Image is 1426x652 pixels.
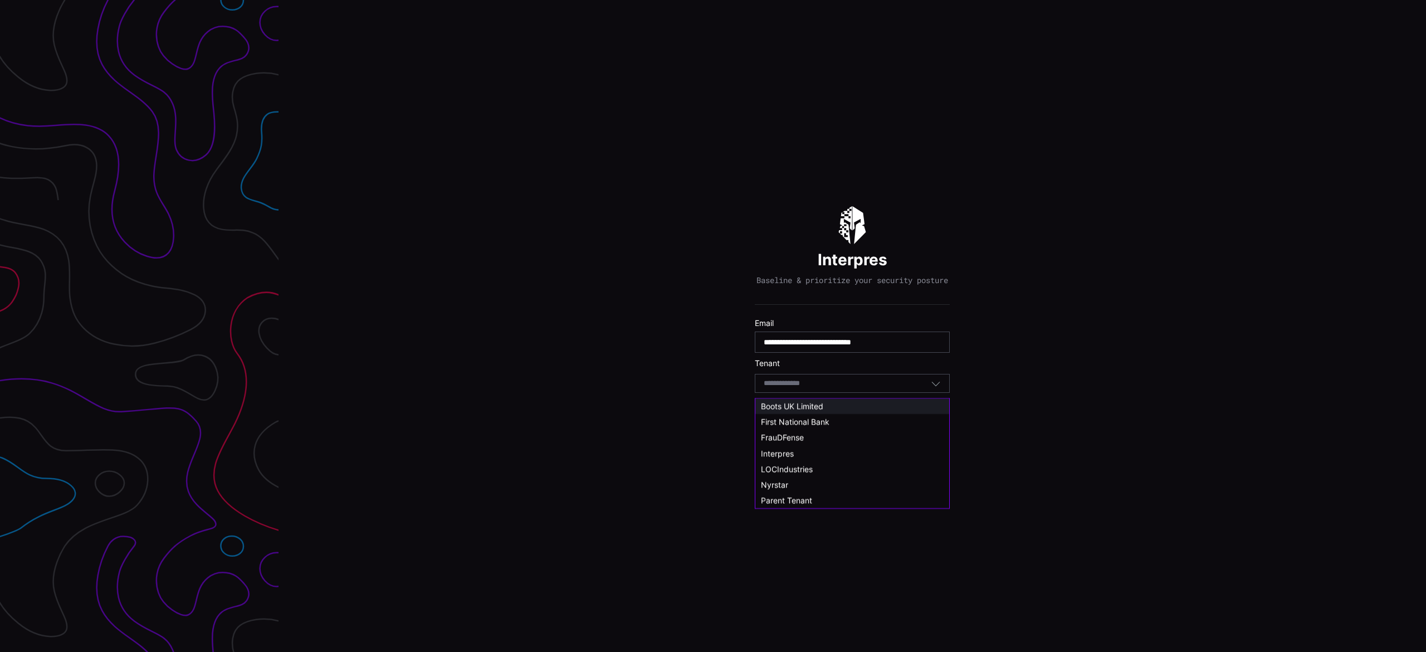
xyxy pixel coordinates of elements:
h1: Interpres [818,250,887,270]
span: Nyrstar [761,480,788,489]
span: First National Bank [761,417,829,426]
span: Parent Tenant [761,495,812,505]
span: Boots UK Limited [761,401,823,411]
label: Email [755,318,950,328]
span: Interpres [761,449,794,458]
button: Toggle options menu [931,378,941,388]
label: Tenant [755,358,950,368]
p: Baseline & prioritize your security posture [756,275,948,285]
span: LOCIndustries [761,464,813,474]
span: FrauDFense [761,432,804,442]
